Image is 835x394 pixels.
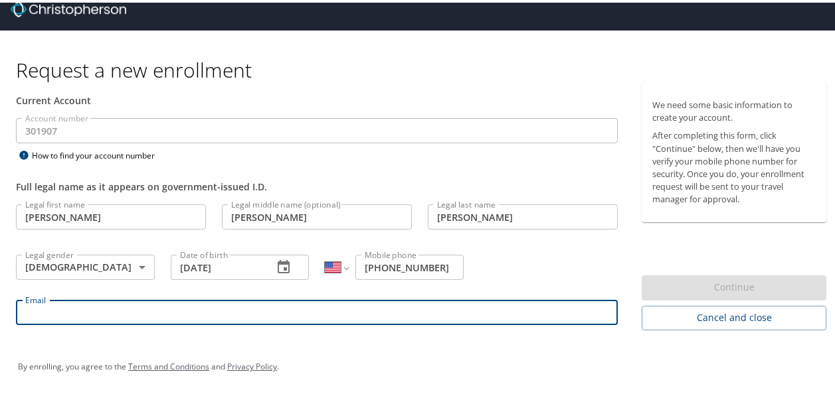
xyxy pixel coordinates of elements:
[16,145,182,161] div: How to find your account number
[128,358,209,369] a: Terms and Conditions
[642,303,826,328] button: Cancel and close
[227,358,277,369] a: Privacy Policy
[16,177,618,191] div: Full legal name as it appears on government-issued I.D.
[16,91,618,105] div: Current Account
[652,96,816,121] p: We need some basic information to create your account.
[652,307,816,324] span: Cancel and close
[355,252,464,277] input: Enter phone number
[16,252,155,277] div: [DEMOGRAPHIC_DATA]
[18,348,827,381] div: By enrolling, you agree to the and .
[652,127,816,203] p: After completing this form, click "Continue" below, then we'll have you verify your mobile phone ...
[171,252,263,277] input: MM/DD/YYYY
